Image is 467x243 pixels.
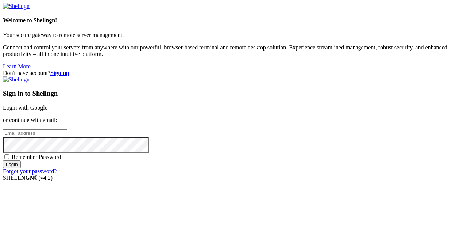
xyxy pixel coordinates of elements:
a: Sign up [50,70,69,76]
h4: Welcome to Shellngn! [3,17,464,24]
input: Login [3,160,21,168]
span: SHELL © [3,175,53,181]
a: Forgot your password? [3,168,57,174]
b: NGN [21,175,34,181]
p: Connect and control your servers from anywhere with our powerful, browser-based terminal and remo... [3,44,464,57]
a: Learn More [3,63,31,69]
span: 4.2.0 [39,175,53,181]
img: Shellngn [3,76,30,83]
input: Email address [3,129,67,137]
p: or continue with email: [3,117,464,124]
div: Don't have account? [3,70,464,76]
span: Remember Password [12,154,61,160]
a: Login with Google [3,105,47,111]
p: Your secure gateway to remote server management. [3,32,464,38]
h3: Sign in to Shellngn [3,90,464,98]
input: Remember Password [4,154,9,159]
img: Shellngn [3,3,30,10]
